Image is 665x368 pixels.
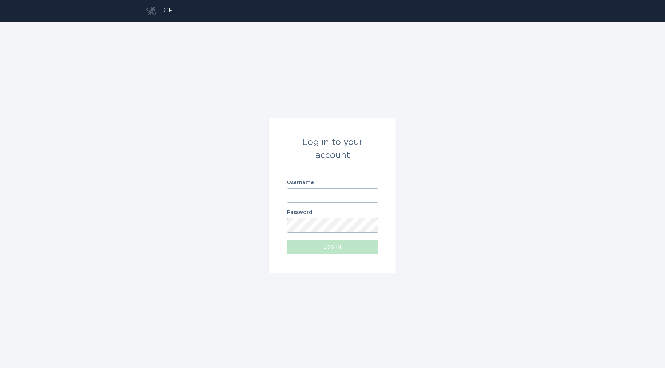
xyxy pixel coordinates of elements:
[159,7,173,15] div: ECP
[287,240,378,254] button: Log in
[146,7,156,15] button: Go to dashboard
[287,210,378,215] label: Password
[287,136,378,162] div: Log in to your account
[287,180,378,185] label: Username
[291,245,374,249] div: Log in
